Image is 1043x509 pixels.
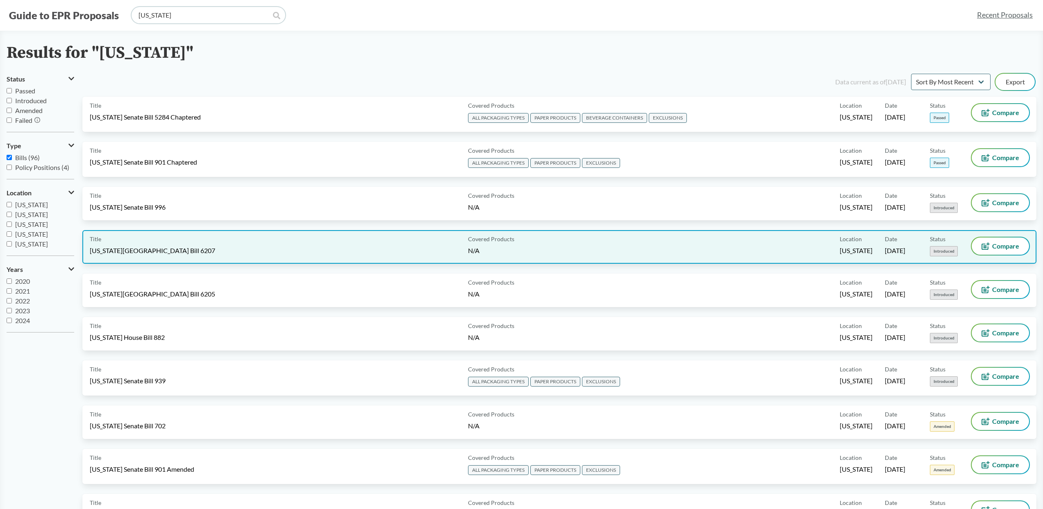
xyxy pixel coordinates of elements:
span: Date [885,453,897,462]
span: PAPER PRODUCTS [530,113,580,123]
span: 2020 [15,277,30,285]
span: [US_STATE] Senate Bill 901 Amended [90,465,194,474]
span: Title [90,410,101,419]
span: Status [7,75,25,83]
span: Introduced [930,333,958,343]
span: Title [90,278,101,287]
span: Date [885,235,897,243]
button: Status [7,72,74,86]
span: [US_STATE] [840,376,873,385]
span: [DATE] [885,376,905,385]
span: Compare [992,243,1019,249]
span: 2022 [15,297,30,305]
span: Date [885,146,897,155]
span: Title [90,101,101,110]
span: N/A [468,247,479,254]
button: Compare [972,104,1029,121]
input: [US_STATE] [7,202,12,207]
span: Title [90,321,101,330]
span: 2021 [15,287,30,295]
span: Date [885,321,897,330]
span: Compare [992,461,1019,468]
input: 2021 [7,288,12,294]
span: Status [930,321,945,330]
span: Title [90,453,101,462]
span: ALL PACKAGING TYPES [468,113,529,123]
input: Amended [7,108,12,113]
input: Introduced [7,98,12,103]
span: EXCLUSIONS [582,377,620,387]
span: N/A [468,422,479,430]
span: [US_STATE] Senate Bill 939 [90,376,166,385]
span: Status [930,235,945,243]
span: [US_STATE] [840,421,873,430]
span: Covered Products [468,146,514,155]
span: Introduced [930,203,958,213]
span: Failed [15,116,32,124]
span: Status [930,191,945,200]
input: [US_STATE] [7,241,12,247]
span: Compare [992,330,1019,336]
span: Location [840,321,862,330]
span: [US_STATE] [840,246,873,255]
input: Failed [7,118,12,123]
span: Status [930,410,945,419]
span: Location [840,191,862,200]
span: [US_STATE] [15,240,48,248]
span: Introduced [930,376,958,387]
span: Covered Products [468,101,514,110]
span: Date [885,410,897,419]
span: Covered Products [468,410,514,419]
span: 2024 [15,317,30,324]
span: Location [840,278,862,287]
span: ALL PACKAGING TYPES [468,465,529,475]
input: [US_STATE] [7,222,12,227]
button: Compare [972,149,1029,166]
span: Covered Products [468,235,514,243]
span: [DATE] [885,158,905,167]
span: BEVERAGE CONTAINERS [582,113,647,123]
button: Years [7,262,74,276]
span: Location [840,498,862,507]
span: [DATE] [885,113,905,122]
span: [US_STATE] [840,113,873,122]
span: EXCLUSIONS [582,158,620,168]
span: Title [90,365,101,373]
span: Status [930,365,945,373]
span: [DATE] [885,290,905,299]
input: 2023 [7,308,12,313]
span: Title [90,498,101,507]
span: Date [885,191,897,200]
input: Find a proposal [132,7,285,23]
button: Compare [972,281,1029,298]
span: Compare [992,154,1019,161]
span: Compare [992,109,1019,116]
span: Covered Products [468,365,514,373]
span: Compare [992,373,1019,380]
span: Compare [992,199,1019,206]
span: N/A [468,203,479,211]
button: Location [7,186,74,200]
span: Date [885,498,897,507]
span: N/A [468,333,479,341]
span: Introduced [15,97,47,104]
span: ALL PACKAGING TYPES [468,158,529,168]
span: Covered Products [468,278,514,287]
button: Export [995,74,1035,90]
span: Passed [15,87,35,95]
span: Location [7,189,32,197]
span: Passed [930,158,949,168]
span: Type [7,142,21,149]
span: Location [840,235,862,243]
span: Location [840,101,862,110]
span: Bills (96) [15,154,40,161]
span: [US_STATE] Senate Bill 5284 Chaptered [90,113,201,122]
span: Title [90,146,101,155]
span: [US_STATE] [840,290,873,299]
span: [US_STATE] Senate Bill 702 [90,421,166,430]
span: Amended [15,106,43,114]
input: [US_STATE] [7,231,12,237]
span: Years [7,266,23,273]
span: [US_STATE] [15,220,48,228]
span: 2023 [15,307,30,314]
